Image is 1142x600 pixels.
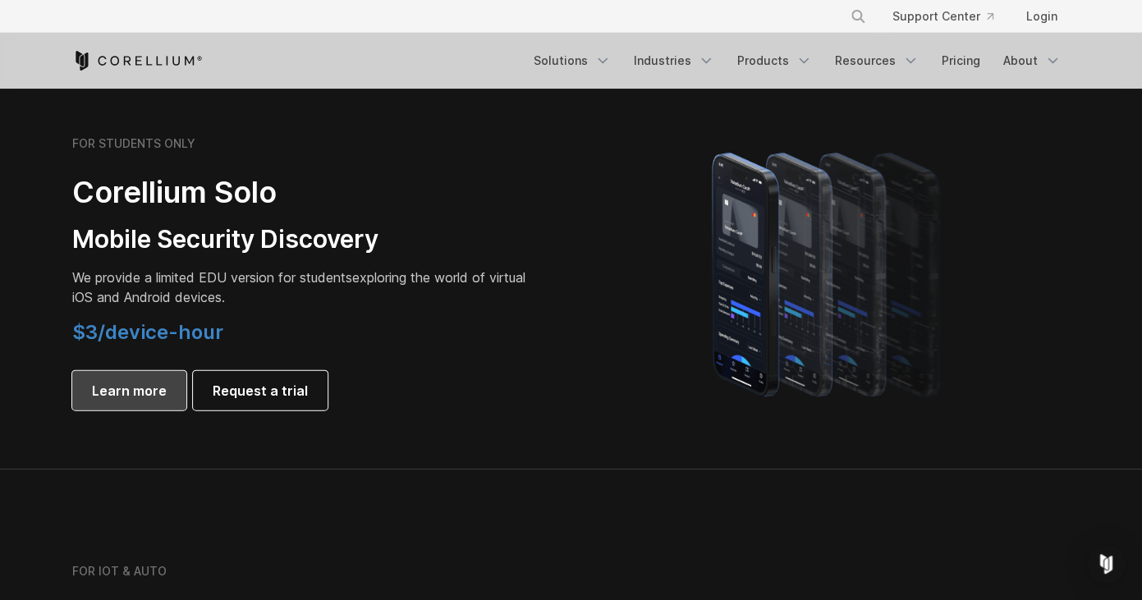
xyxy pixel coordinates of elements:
span: Request a trial [213,380,308,400]
a: About [993,46,1071,76]
span: We provide a limited EDU version for students [72,268,352,285]
h3: Mobile Security Discovery [72,223,532,254]
div: Open Intercom Messenger [1086,544,1126,584]
span: Learn more [92,380,167,400]
img: A lineup of four iPhone models becoming more gradient and blurred [679,129,979,416]
a: Learn more [72,370,186,410]
a: Request a trial [193,370,328,410]
a: Login [1013,2,1071,31]
a: Resources [825,46,929,76]
span: $3/device-hour [72,319,223,343]
a: Solutions [524,46,621,76]
h2: Corellium Solo [72,173,532,210]
a: Pricing [932,46,990,76]
div: Navigation Menu [524,46,1071,76]
div: Navigation Menu [830,2,1071,31]
p: exploring the world of virtual iOS and Android devices. [72,267,532,306]
button: Search [843,2,873,31]
a: Support Center [879,2,1007,31]
h6: FOR STUDENTS ONLY [72,135,195,150]
a: Corellium Home [72,51,203,71]
a: Industries [624,46,724,76]
a: Products [727,46,822,76]
h6: FOR IOT & AUTO [72,563,167,578]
